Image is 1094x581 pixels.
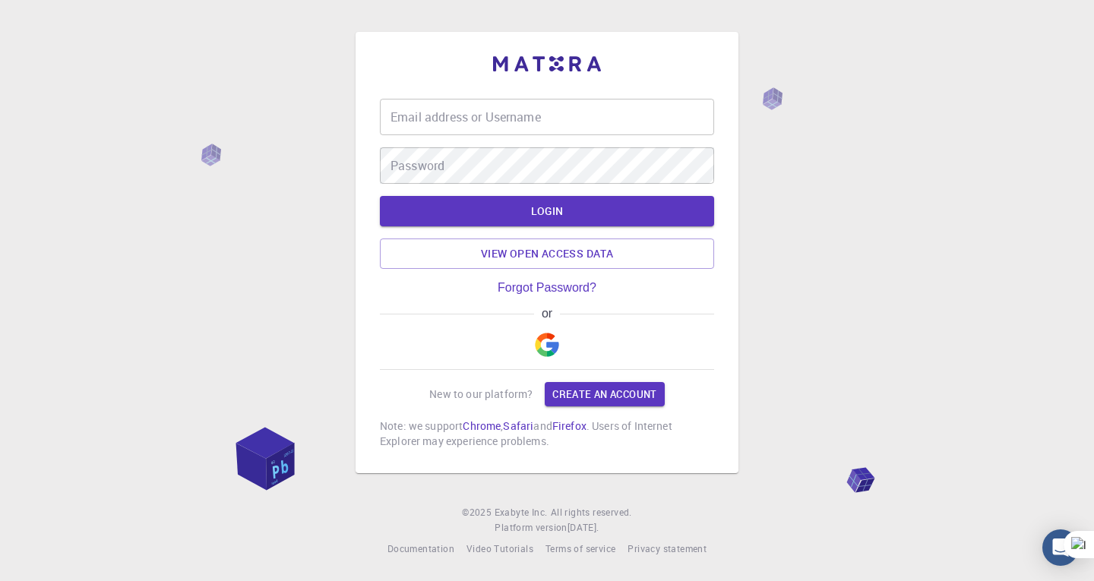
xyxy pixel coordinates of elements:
span: Exabyte Inc. [495,506,548,518]
a: Video Tutorials [466,542,533,557]
span: All rights reserved. [551,505,632,520]
img: Google [535,333,559,357]
button: LOGIN [380,196,714,226]
a: Safari [503,418,533,433]
a: Documentation [387,542,454,557]
a: Chrome [463,418,501,433]
span: Documentation [387,542,454,554]
a: Terms of service [545,542,615,557]
span: Privacy statement [628,542,707,554]
span: [DATE] . [568,521,599,533]
a: [DATE]. [568,520,599,535]
div: Open Intercom Messenger [1042,529,1079,566]
span: Video Tutorials [466,542,533,554]
span: Terms of service [545,542,615,554]
a: Create an account [545,382,664,406]
p: Note: we support , and . Users of Internet Explorer may experience problems. [380,418,714,449]
a: Exabyte Inc. [495,505,548,520]
a: View open access data [380,238,714,269]
span: or [534,307,559,320]
span: © 2025 [462,505,494,520]
a: Forgot Password? [498,281,596,295]
a: Privacy statement [628,542,707,557]
a: Firefox [552,418,587,433]
span: Platform version [495,520,567,535]
p: New to our platform? [429,387,533,402]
